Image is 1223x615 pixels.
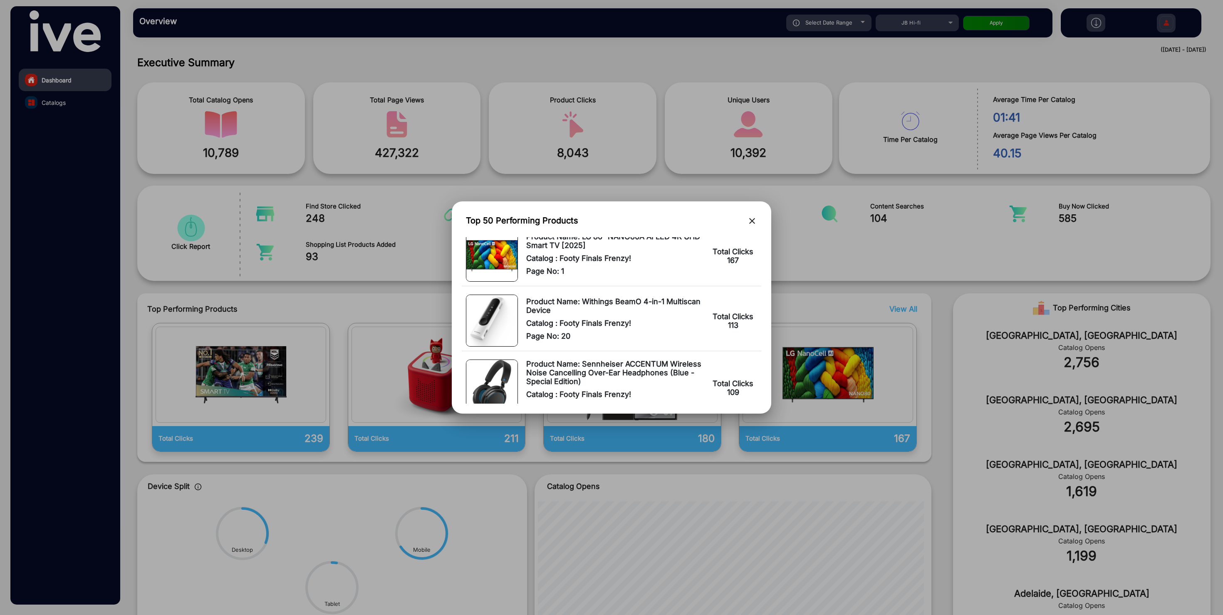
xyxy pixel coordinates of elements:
span: Catalog : Footy Finals Frenzy! [526,254,703,263]
span: Catalog : Footy Finals Frenzy! [526,319,703,327]
span: Total Clicks [713,247,753,256]
span: Product Name: Withings BeamO 4-in-1 Multiscan Device [526,297,703,315]
span: Total Clicks [713,379,753,388]
span: Page No: 1 [526,267,703,275]
span: Page No: 23 [526,403,703,412]
span: 113 [728,321,738,330]
h3: Top 50 Performing Products [466,216,578,226]
img: Product Image [466,360,517,411]
span: Total Clicks [713,312,753,321]
span: 109 [727,388,739,397]
mat-icon: close [747,216,757,226]
span: Page No: 20 [526,332,703,340]
span: Product Name: Sennheiser ACCENTUM Wireless Noise Cancelling Over-Ear Headphones (Blue - Special E... [526,360,703,386]
span: Catalog : Footy Finals Frenzy! [526,390,703,399]
img: Product Image [466,230,517,281]
img: Product Image [466,295,517,346]
span: 167 [727,256,739,265]
span: Product Name: LG 86" NANO80A AI LED 4K UHD Smart TV [2025] [526,232,703,250]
